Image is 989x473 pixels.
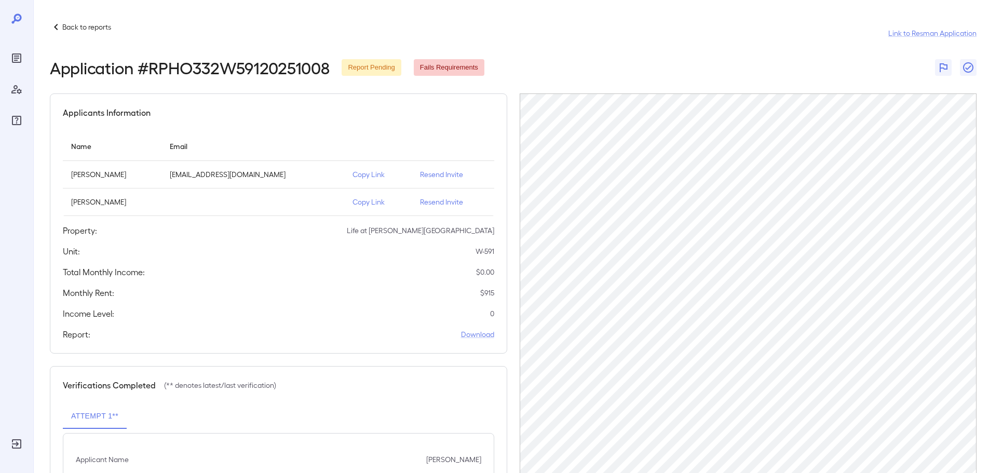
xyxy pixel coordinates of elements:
div: Manage Users [8,81,25,98]
div: Reports [8,50,25,66]
p: [PERSON_NAME] [71,197,153,207]
div: FAQ [8,112,25,129]
p: [PERSON_NAME] [426,454,481,465]
p: W-591 [476,246,494,256]
h5: Verifications Completed [63,379,156,391]
button: Close Report [960,59,977,76]
p: Copy Link [353,169,403,180]
a: Download [461,329,494,340]
p: $ 0.00 [476,267,494,277]
p: 0 [490,308,494,319]
button: Attempt 1** [63,404,127,429]
p: (** denotes latest/last verification) [164,380,276,390]
h5: Property: [63,224,97,237]
p: Copy Link [353,197,403,207]
h5: Applicants Information [63,106,151,119]
h5: Income Level: [63,307,114,320]
a: Link to Resman Application [888,28,977,38]
th: Email [161,131,344,161]
p: Back to reports [62,22,111,32]
h2: Application # RPHO332W59120251008 [50,58,329,77]
p: Life at [PERSON_NAME][GEOGRAPHIC_DATA] [347,225,494,236]
h5: Total Monthly Income: [63,266,145,278]
h5: Report: [63,328,90,341]
p: Applicant Name [76,454,129,465]
th: Name [63,131,161,161]
h5: Unit: [63,245,80,258]
p: Resend Invite [420,197,486,207]
p: [PERSON_NAME] [71,169,153,180]
span: Fails Requirements [414,63,484,73]
p: [EMAIL_ADDRESS][DOMAIN_NAME] [170,169,336,180]
span: Report Pending [342,63,401,73]
p: $ 915 [480,288,494,298]
p: Resend Invite [420,169,486,180]
button: Flag Report [935,59,952,76]
table: simple table [63,131,494,216]
h5: Monthly Rent: [63,287,114,299]
div: Log Out [8,436,25,452]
